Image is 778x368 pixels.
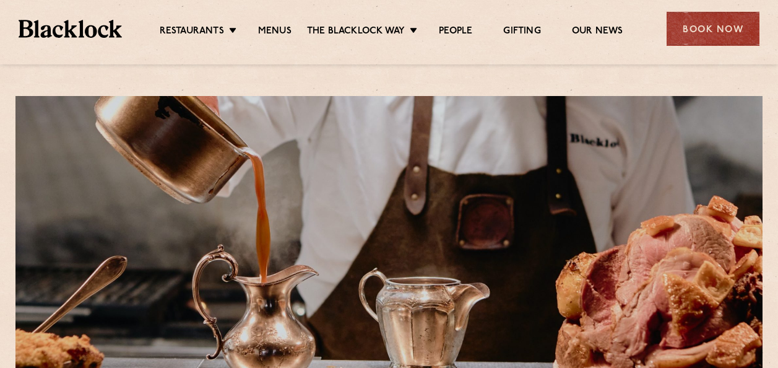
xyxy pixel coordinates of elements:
a: Gifting [503,25,540,39]
a: People [439,25,472,39]
div: Book Now [667,12,759,46]
a: The Blacklock Way [307,25,405,39]
a: Menus [258,25,292,39]
a: Restaurants [160,25,224,39]
a: Our News [572,25,623,39]
img: BL_Textured_Logo-footer-cropped.svg [19,20,122,37]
